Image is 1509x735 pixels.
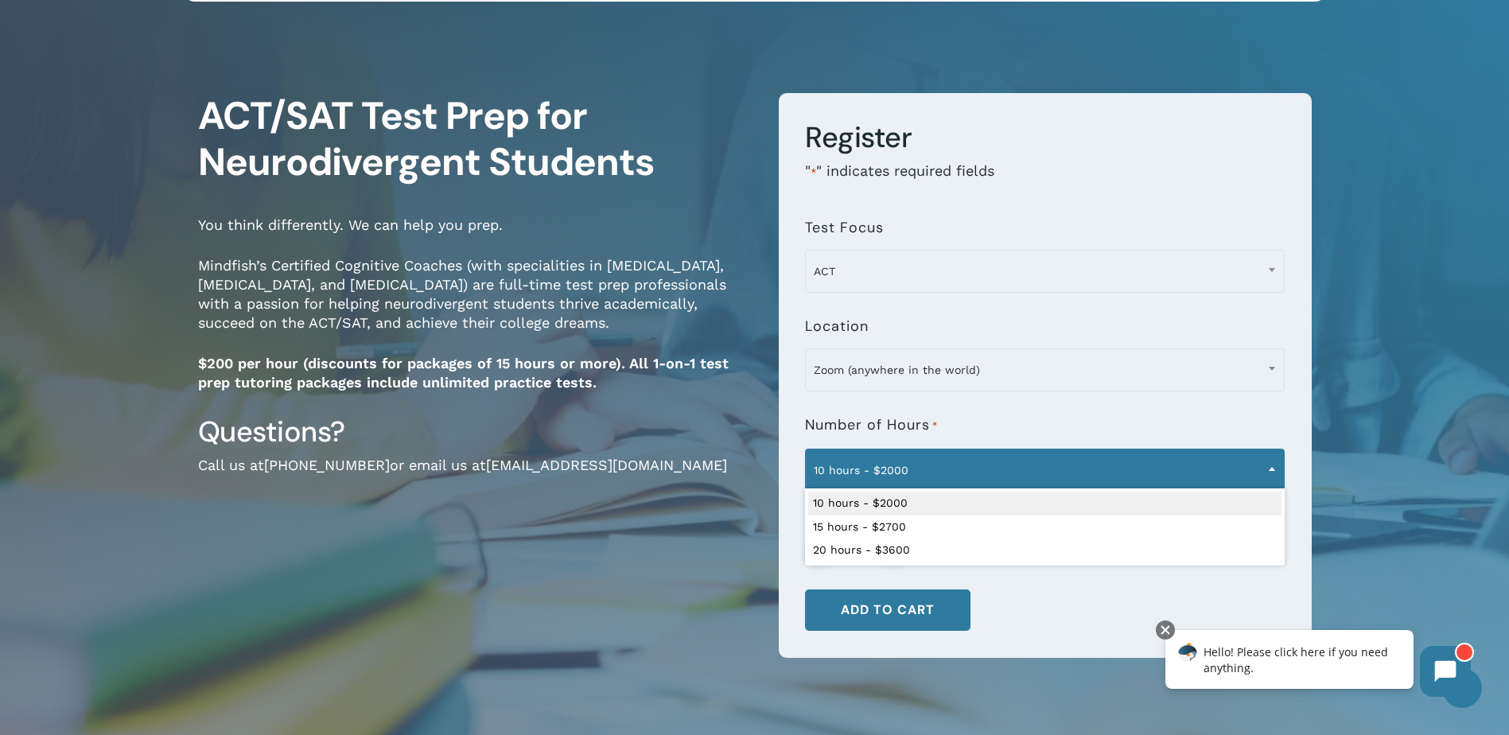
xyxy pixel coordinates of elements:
span: ACT [806,255,1284,288]
p: Mindfish’s Certified Cognitive Coaches (with specialities in [MEDICAL_DATA], [MEDICAL_DATA], and ... [198,256,755,354]
label: Location [805,318,869,334]
label: Number of Hours [805,417,938,434]
h3: Questions? [198,414,755,450]
span: Zoom (anywhere in the world) [805,348,1285,391]
a: [EMAIL_ADDRESS][DOMAIN_NAME] [486,457,727,473]
li: 15 hours - $2700 [808,515,1281,539]
span: 10 hours - $2000 [805,449,1285,492]
li: 10 hours - $2000 [808,492,1281,515]
label: Test Focus [805,220,884,235]
h3: Register [805,119,1285,156]
a: [PHONE_NUMBER] [264,457,390,473]
h1: ACT/SAT Test Prep for Neurodivergent Students [198,93,755,185]
p: " " indicates required fields [805,161,1285,204]
iframe: Chatbot [1149,617,1487,713]
span: 10 hours - $2000 [806,453,1284,487]
span: ACT [805,250,1285,293]
p: Call us at or email us at [198,456,755,496]
strong: $200 per hour (discounts for packages of 15 hours or more). All 1-on-1 test prep tutoring package... [198,355,729,391]
span: Zoom (anywhere in the world) [806,353,1284,387]
li: 20 hours - $3600 [808,539,1281,562]
button: Add to cart [805,589,970,631]
p: You think differently. We can help you prep. [198,216,755,256]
